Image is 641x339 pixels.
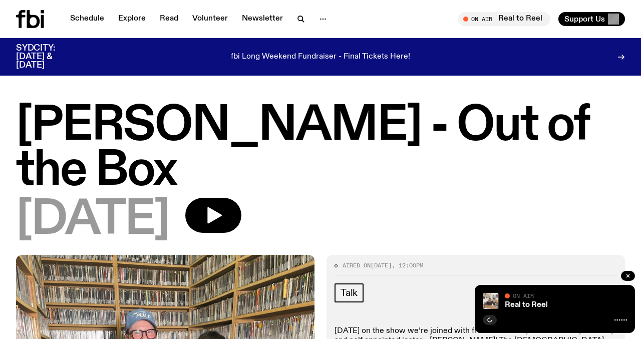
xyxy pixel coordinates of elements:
span: Talk [341,287,358,298]
a: Real to Reel [505,301,548,309]
a: Explore [112,12,152,26]
a: Schedule [64,12,110,26]
a: Talk [335,283,364,302]
p: fbi Long Weekend Fundraiser - Final Tickets Here! [231,53,410,62]
a: Volunteer [186,12,234,26]
span: Aired on [343,261,371,269]
a: Read [154,12,184,26]
button: On AirReal to Reel [458,12,550,26]
span: , 12:00pm [392,261,423,269]
span: [DATE] [371,261,392,269]
h3: SYDCITY: [DATE] & [DATE] [16,44,80,70]
span: On Air [513,292,534,299]
a: Newsletter [236,12,289,26]
img: Jasper Craig Adams holds a vintage camera to his eye, obscuring his face. He is wearing a grey ju... [483,293,499,309]
span: [DATE] [16,198,169,243]
button: Support Us [558,12,625,26]
span: Support Us [564,15,605,24]
h1: [PERSON_NAME] - Out of the Box [16,104,625,194]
